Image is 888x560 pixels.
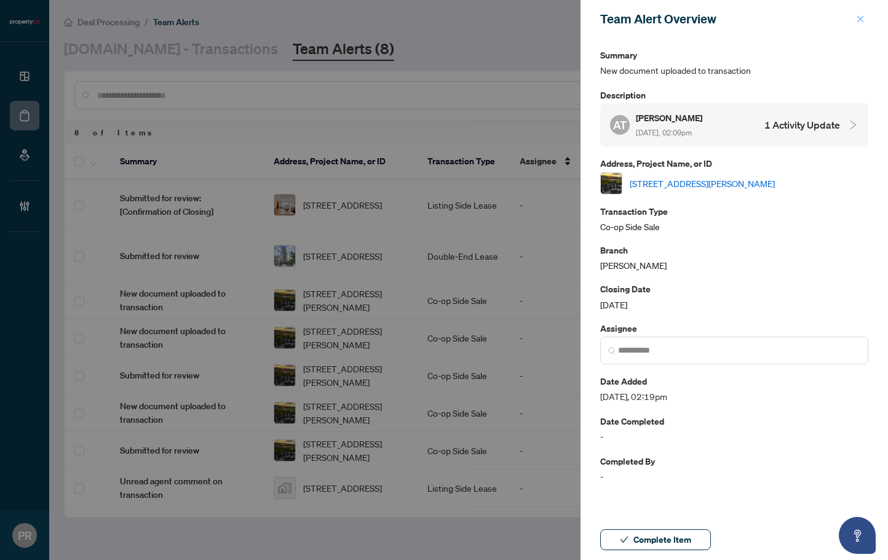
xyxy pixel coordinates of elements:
button: Complete Item [600,529,711,550]
h4: 1 Activity Update [764,118,840,132]
span: close [856,15,865,23]
p: Date Added [600,374,868,388]
span: AT [613,116,627,134]
p: Description [600,88,868,102]
span: [DATE], 02:19pm [600,390,868,404]
h5: [PERSON_NAME] [636,111,704,125]
div: Co-op Side Sale [600,204,868,233]
span: New document uploaded to transaction [600,63,868,78]
span: [DATE], 02:09pm [636,128,692,137]
span: collapsed [847,119,858,130]
button: Open asap [839,517,876,554]
p: Date Completed [600,414,868,428]
p: Closing Date [600,282,868,296]
img: thumbnail-img [601,173,622,194]
span: Complete Item [633,530,691,550]
p: Summary [600,48,868,62]
img: search_icon [608,347,616,354]
span: check [620,535,628,544]
p: Transaction Type [600,204,868,218]
div: AT[PERSON_NAME] [DATE], 02:09pm1 Activity Update [600,103,868,146]
p: Completed By [600,454,868,468]
div: [PERSON_NAME] [600,243,868,272]
span: - [600,470,868,484]
p: Assignee [600,321,868,335]
a: [STREET_ADDRESS][PERSON_NAME] [630,177,775,190]
p: Address, Project Name, or ID [600,156,868,170]
span: - [600,430,868,444]
div: [DATE] [600,282,868,311]
p: Branch [600,243,868,257]
div: Team Alert Overview [600,10,852,28]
